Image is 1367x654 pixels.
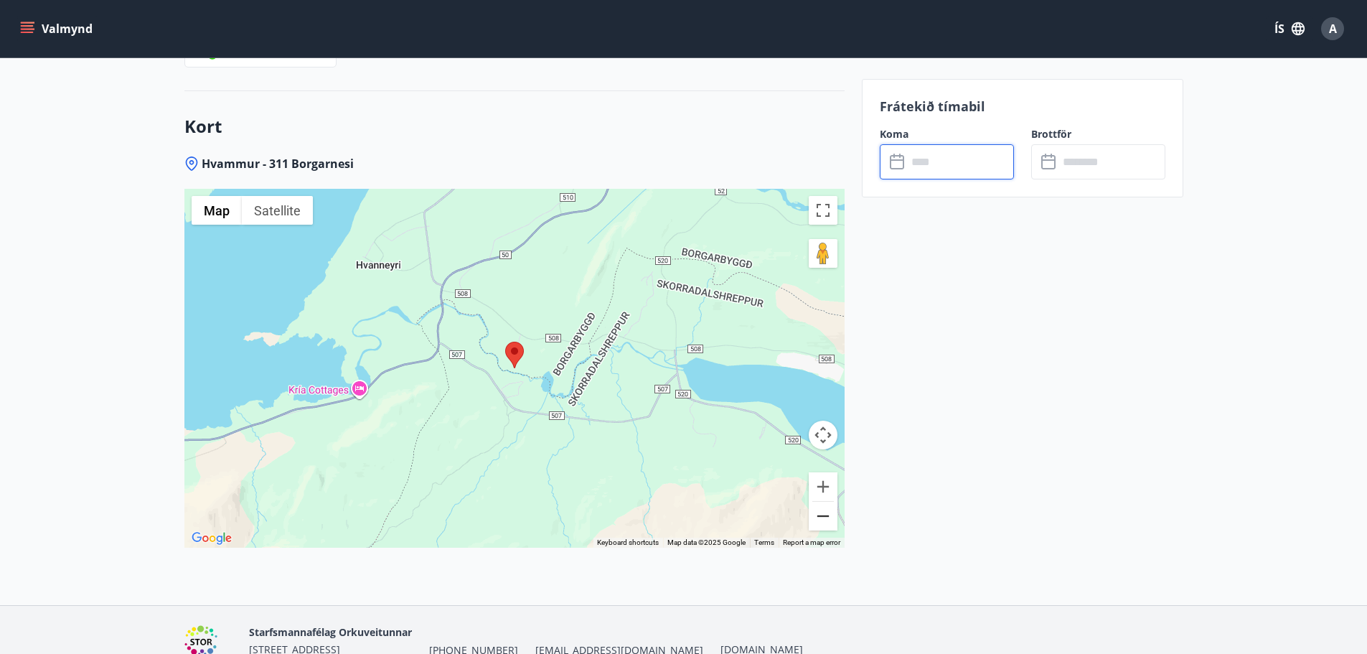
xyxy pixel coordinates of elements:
button: menu [17,16,98,42]
span: Hvammur - 311 Borgarnesi [202,156,354,172]
span: Map data ©2025 Google [667,538,746,546]
a: Open this area in Google Maps (opens a new window) [188,529,235,548]
button: Map camera controls [809,421,837,449]
button: Zoom in [809,472,837,501]
h3: Kort [184,114,845,139]
label: Brottför [1031,127,1165,141]
a: Report a map error [783,538,840,546]
button: Show satellite imagery [242,196,313,225]
button: Zoom out [809,502,837,531]
label: Koma [880,127,1014,141]
img: Google [188,529,235,548]
button: Toggle fullscreen view [809,196,837,225]
span: Starfsmannafélag Orkuveitunnar [249,625,412,639]
a: Terms (opens in new tab) [754,538,774,546]
button: Show street map [192,196,242,225]
button: A [1315,11,1350,46]
button: Drag Pegman onto the map to open Street View [809,239,837,268]
button: Keyboard shortcuts [597,538,659,548]
span: A [1329,21,1337,37]
button: ÍS [1267,16,1312,42]
p: Frátekið tímabil [880,97,1165,116]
